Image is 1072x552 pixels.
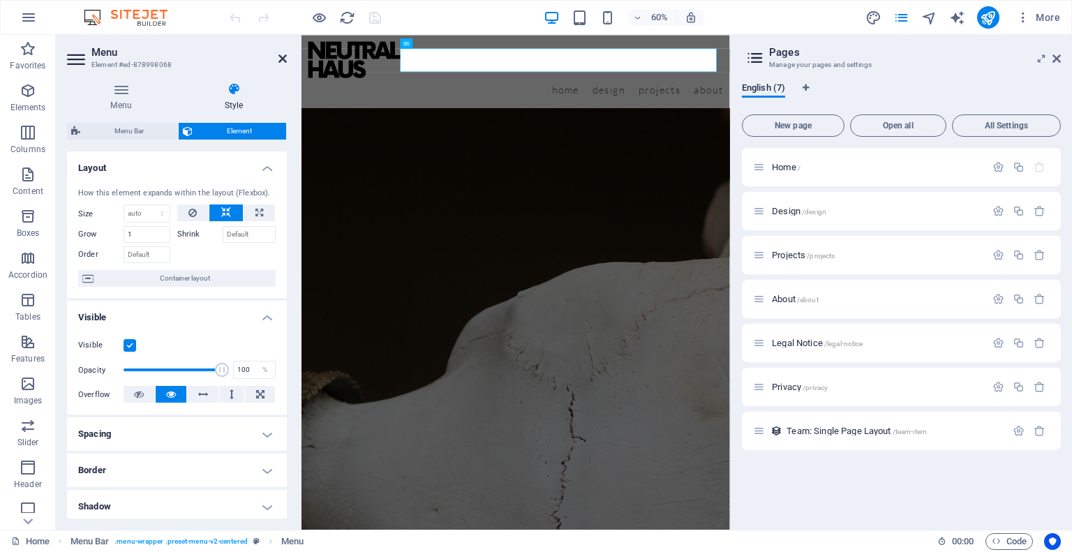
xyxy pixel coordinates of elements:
[1011,6,1066,29] button: More
[985,533,1033,550] button: Code
[768,382,985,391] div: Privacy/privacy
[772,162,801,172] span: Click to open page
[22,36,33,47] img: website_grey.svg
[197,123,282,140] span: Element
[78,270,276,287] button: Container layout
[772,206,826,216] span: Click to open page
[742,80,785,99] span: English (7)
[78,387,124,403] label: Overflow
[38,81,49,92] img: tab_domain_overview_orange.svg
[768,251,985,260] div: Projects/projects
[223,226,276,243] input: Default
[768,338,985,348] div: Legal Notice/legal-notice
[992,337,1004,349] div: Settings
[772,382,828,392] span: Click to open page
[67,490,287,523] h4: Shadow
[8,269,47,281] p: Accordion
[893,10,909,26] i: Pages (Ctrl+Alt+S)
[797,296,819,304] span: /about
[1013,249,1025,261] div: Duplicate
[1013,381,1025,393] div: Duplicate
[78,366,124,374] label: Opacity
[893,9,910,26] button: pages
[1034,425,1045,437] div: Remove
[1013,161,1025,173] div: Duplicate
[1034,249,1045,261] div: Remove
[921,9,938,26] button: navigator
[36,36,154,47] div: Domain: [DOMAIN_NAME]
[962,536,964,546] span: :
[70,533,110,550] span: Click to select. Double-click to edit
[14,395,43,406] p: Images
[124,226,170,243] input: Default
[1034,293,1045,305] div: Remove
[281,533,304,550] span: Click to select. Double-click to edit
[17,437,39,448] p: Slider
[992,293,1004,305] div: Settings
[949,10,965,26] i: AI Writer
[768,207,985,216] div: Design/design
[67,301,287,326] h4: Visible
[154,82,235,91] div: Keywords by Traffic
[769,46,1061,59] h2: Pages
[802,208,826,216] span: /design
[67,151,287,177] h4: Layout
[937,533,974,550] h6: Session time
[992,381,1004,393] div: Settings
[1044,533,1061,550] button: Usercentrics
[114,533,248,550] span: . menu-wrapper .preset-menu-v2-centered
[856,121,940,130] span: Open all
[22,22,33,33] img: logo_orange.svg
[980,10,996,26] i: Publish
[98,270,271,287] span: Container layout
[14,479,42,490] p: Header
[992,249,1004,261] div: Settings
[181,82,287,112] h4: Style
[952,533,974,550] span: 00 00
[1034,337,1045,349] div: Remove
[893,428,927,435] span: /team-item
[798,164,801,172] span: /
[949,9,966,26] button: text_generator
[770,425,782,437] div: This layout is used as a template for all items (e.g. a blog post) of this collection. The conten...
[772,294,819,304] span: Click to open page
[742,82,1061,109] div: Language Tabs
[958,121,1055,130] span: All Settings
[13,186,43,197] p: Content
[67,123,178,140] button: Menu Bar
[78,210,124,218] label: Size
[627,9,677,26] button: 60%
[803,384,828,391] span: /privacy
[339,10,355,26] i: Reload page
[772,250,835,260] span: Click to open page
[255,361,275,378] div: %
[685,11,697,24] i: On resize automatically adjust zoom level to fit chosen device.
[1013,293,1025,305] div: Duplicate
[80,9,185,26] img: Editor Logo
[39,22,68,33] div: v 4.0.25
[84,123,174,140] span: Menu Bar
[1013,337,1025,349] div: Duplicate
[177,226,223,243] label: Shrink
[78,188,276,200] div: How this element expands within the layout (Flexbox).
[1016,10,1060,24] span: More
[311,9,327,26] button: Click here to leave preview mode and continue editing
[91,46,287,59] h2: Menu
[769,59,1033,71] h3: Manage your pages and settings
[768,294,985,304] div: About/about
[850,114,946,137] button: Open all
[1013,205,1025,217] div: Duplicate
[1034,205,1045,217] div: Remove
[992,161,1004,173] div: Settings
[1013,425,1025,437] div: Settings
[10,102,46,113] p: Elements
[91,59,259,71] h3: Element #ed-878998068
[17,227,40,239] p: Boxes
[1034,161,1045,173] div: The startpage cannot be deleted
[782,426,1006,435] div: Team: Single Page Layout/team-item
[807,252,835,260] span: /projects
[67,417,287,451] h4: Spacing
[952,114,1061,137] button: All Settings
[824,340,863,348] span: /legal-notice
[742,114,844,137] button: New page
